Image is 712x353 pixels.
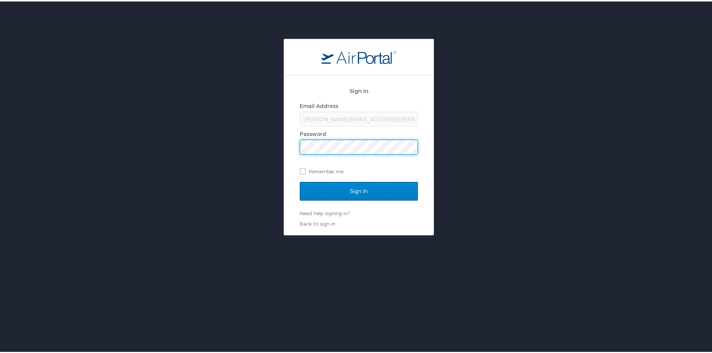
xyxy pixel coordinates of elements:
h2: Sign In [300,85,418,94]
label: Email Address [300,101,338,108]
a: Need help signing in? [300,209,350,215]
a: Back to sign in [300,219,335,225]
label: Password [300,129,326,136]
label: Remember me [300,164,418,176]
input: Sign In [300,180,418,199]
img: logo [321,49,396,62]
